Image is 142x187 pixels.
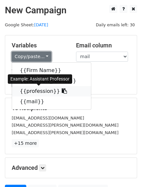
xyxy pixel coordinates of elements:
[94,22,137,27] a: Daily emails left: 30
[12,42,66,49] h5: Variables
[12,139,39,147] a: +15 more
[12,52,51,62] a: Copy/paste...
[12,130,119,135] small: [EMAIL_ADDRESS][PERSON_NAME][DOMAIN_NAME]
[110,156,142,187] iframe: Chat Widget
[12,86,91,96] a: {{profession}}
[12,96,91,107] a: {{mail}}
[8,74,72,84] div: Example: Assistant Professor
[5,5,137,16] h2: New Campaign
[76,42,131,49] h5: Email column
[34,22,48,27] a: [DATE]
[12,116,84,120] small: [EMAIL_ADDRESS][DOMAIN_NAME]
[12,65,91,76] a: {{Firm Name}}
[5,22,48,27] small: Google Sheet:
[12,123,119,128] small: [EMAIL_ADDRESS][PERSON_NAME][DOMAIN_NAME]
[94,21,137,29] span: Daily emails left: 30
[12,164,130,171] h5: Advanced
